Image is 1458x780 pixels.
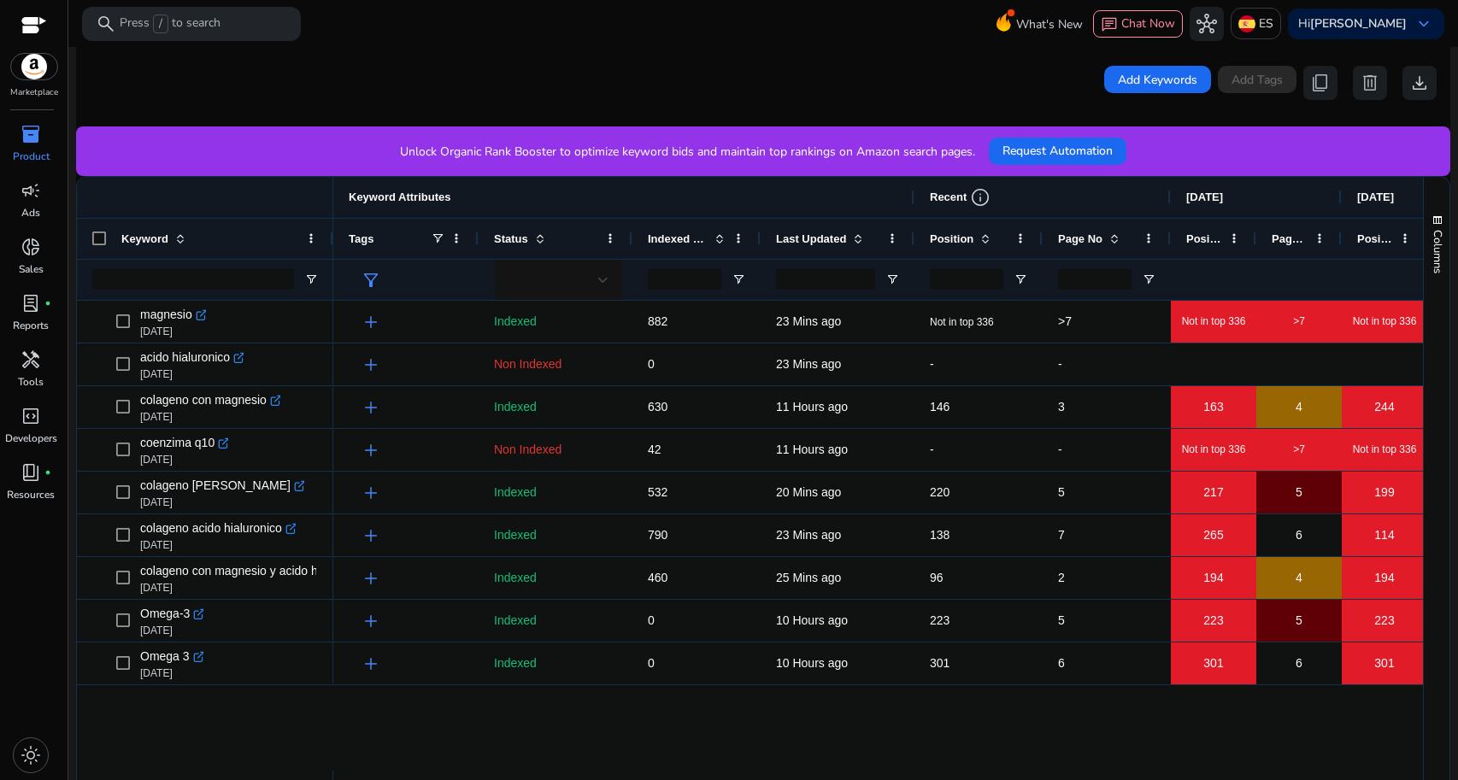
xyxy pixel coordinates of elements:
span: light_mode [21,745,41,765]
span: info [970,187,991,208]
input: Last Updated Filter Input [776,269,875,290]
span: 2 [1058,571,1065,584]
p: Resources [7,487,55,502]
span: Add Keywords [1118,71,1197,89]
p: Hi [1298,18,1407,30]
input: Keyword Filter Input [92,269,294,290]
img: amazon.svg [11,54,57,79]
button: chatChat Now [1093,10,1183,38]
span: - [930,443,934,456]
p: [DATE] [140,666,203,680]
button: Open Filter Menu [885,273,899,286]
span: magnesio [140,302,192,326]
span: 6 [1058,656,1065,670]
span: keyboard_arrow_down [1414,14,1434,34]
span: fiber_manual_record [44,469,51,476]
span: Page No [1058,232,1102,245]
span: colageno acido hialuronico [140,516,282,540]
span: 4 [1296,390,1302,425]
p: [DATE] [140,581,316,595]
span: Indexed [494,485,537,499]
span: 217 [1203,475,1223,510]
span: campaign [21,180,41,201]
span: inventory_2 [21,124,41,144]
p: [DATE] [140,538,296,552]
span: Non Indexed [494,357,561,371]
span: 460 [648,571,667,584]
span: [DATE] [1357,191,1394,203]
span: Position [930,232,973,245]
button: Request Automation [989,138,1126,165]
span: Not in top 336 [1182,443,1246,456]
span: 532 [648,485,667,499]
button: Open Filter Menu [732,273,745,286]
span: 20 Mins ago [776,485,841,499]
span: filter_alt [361,270,381,290]
span: 194 [1203,560,1223,595]
button: Open Filter Menu [1142,273,1155,286]
span: colageno con magnesio y acido hialuronico [140,559,369,583]
input: Position Filter Input [930,269,1003,290]
span: 790 [648,528,667,542]
span: hub [1196,14,1217,34]
span: 7 [1058,528,1065,542]
span: Indexed [494,400,537,413]
span: >7 [1293,314,1305,328]
p: Sales [19,261,44,277]
span: 11 Hours ago [776,443,848,456]
span: 301 [930,656,949,670]
button: Open Filter Menu [1014,273,1027,286]
span: 6 [1296,518,1302,553]
button: hub [1190,7,1224,41]
span: 301 [1203,646,1223,681]
span: 6 [1296,646,1302,681]
span: Indexed Products [648,232,708,245]
span: 199 [1374,475,1394,510]
span: acido hialuronico [140,345,230,369]
span: 194 [1374,560,1394,595]
span: 146 [930,400,949,413]
span: Indexed [494,656,537,670]
span: Status [494,232,528,245]
span: colageno [PERSON_NAME] [140,473,291,497]
span: Chat Now [1121,15,1175,32]
p: Developers [5,431,57,446]
span: >7 [1058,314,1072,328]
span: 163 [1203,390,1223,425]
p: [DATE] [140,325,206,338]
span: 23 Mins ago [776,314,841,328]
span: 0 [648,357,655,371]
span: 23 Mins ago [776,528,841,542]
span: colageno con magnesio [140,388,267,412]
p: Unlock Organic Rank Booster to optimize keyword bids and maintain top rankings on Amazon search p... [400,143,975,161]
span: - [1058,443,1062,456]
span: Not in top 336 [1182,314,1246,328]
span: coenzima q10 [140,431,215,455]
b: [PERSON_NAME] [1310,15,1407,32]
span: Position [1186,232,1222,245]
span: 223 [1203,603,1223,638]
span: / [153,15,168,33]
span: 301 [1374,646,1394,681]
p: Tools [18,374,44,390]
p: [DATE] [140,410,280,424]
span: add [361,611,381,631]
div: Recent [930,187,991,208]
span: Keyword Attributes [349,191,450,203]
span: Non Indexed [494,443,561,456]
p: [DATE] [140,367,244,381]
input: Indexed Products Filter Input [648,269,721,290]
span: add [361,568,381,589]
button: Open Filter Menu [304,273,318,286]
span: 114 [1374,518,1394,553]
span: Not in top 336 [1353,443,1417,456]
span: 630 [648,400,667,413]
span: 10 Hours ago [776,656,848,670]
span: 223 [930,613,949,627]
img: es.svg [1238,15,1255,32]
span: 5 [1296,475,1302,510]
p: [DATE] [140,453,228,466]
p: [DATE] [140,496,304,509]
span: lab_profile [21,293,41,314]
span: add [361,525,381,546]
